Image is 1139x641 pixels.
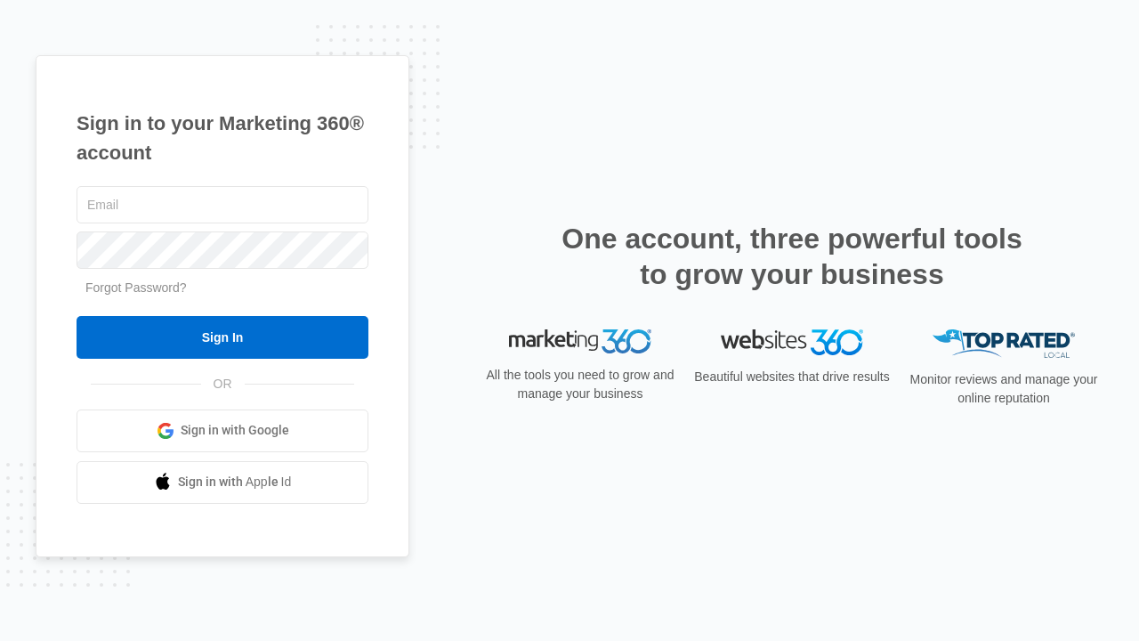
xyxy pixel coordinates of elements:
[77,410,368,452] a: Sign in with Google
[692,368,892,386] p: Beautiful websites that drive results
[481,366,680,403] p: All the tools you need to grow and manage your business
[77,109,368,167] h1: Sign in to your Marketing 360® account
[933,329,1075,359] img: Top Rated Local
[181,421,289,440] span: Sign in with Google
[556,221,1028,292] h2: One account, three powerful tools to grow your business
[904,370,1103,408] p: Monitor reviews and manage your online reputation
[509,329,651,354] img: Marketing 360
[201,375,245,394] span: OR
[77,316,368,359] input: Sign In
[77,461,368,504] a: Sign in with Apple Id
[77,186,368,223] input: Email
[721,329,863,355] img: Websites 360
[178,473,292,491] span: Sign in with Apple Id
[85,280,187,295] a: Forgot Password?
